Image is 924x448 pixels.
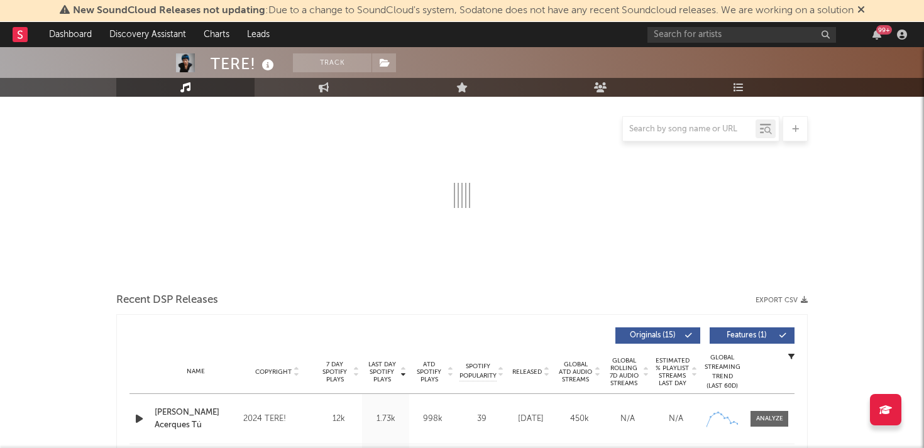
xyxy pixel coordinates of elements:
div: Name [155,367,237,376]
div: TERE! [211,53,277,74]
a: Dashboard [40,22,101,47]
div: Global Streaming Trend (Last 60D) [703,353,741,391]
span: Spotify Popularity [459,362,497,381]
span: Global Rolling 7D Audio Streams [607,357,641,387]
div: 998k [412,413,453,425]
a: Leads [238,22,278,47]
span: Global ATD Audio Streams [558,361,593,383]
a: Charts [195,22,238,47]
div: 99 + [876,25,892,35]
span: 7 Day Spotify Plays [318,361,351,383]
span: New SoundCloud Releases not updating [73,6,265,16]
span: ATD Spotify Plays [412,361,446,383]
span: Copyright [255,368,292,376]
span: Recent DSP Releases [116,293,218,308]
div: N/A [607,413,649,425]
span: Released [512,368,542,376]
div: 39 [459,413,503,425]
span: Features ( 1 ) [718,332,776,339]
button: Export CSV [756,297,808,304]
div: 2024 TERE! [243,412,312,427]
div: 12k [318,413,359,425]
div: [DATE] [510,413,552,425]
input: Search for artists [647,27,836,43]
span: Last Day Spotify Plays [365,361,399,383]
div: N/A [655,413,697,425]
div: 1.73k [365,413,406,425]
div: 450k [558,413,600,425]
span: Estimated % Playlist Streams Last Day [655,357,690,387]
button: 99+ [872,30,881,40]
span: : Due to a change to SoundCloud's system, Sodatone does not have any recent Soundcloud releases. ... [73,6,854,16]
input: Search by song name or URL [623,124,756,134]
span: Dismiss [857,6,865,16]
button: Features(1) [710,327,795,344]
button: Track [293,53,371,72]
a: [PERSON_NAME] Acerques Tú [155,407,237,431]
span: Originals ( 15 ) [624,332,681,339]
a: Discovery Assistant [101,22,195,47]
button: Originals(15) [615,327,700,344]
